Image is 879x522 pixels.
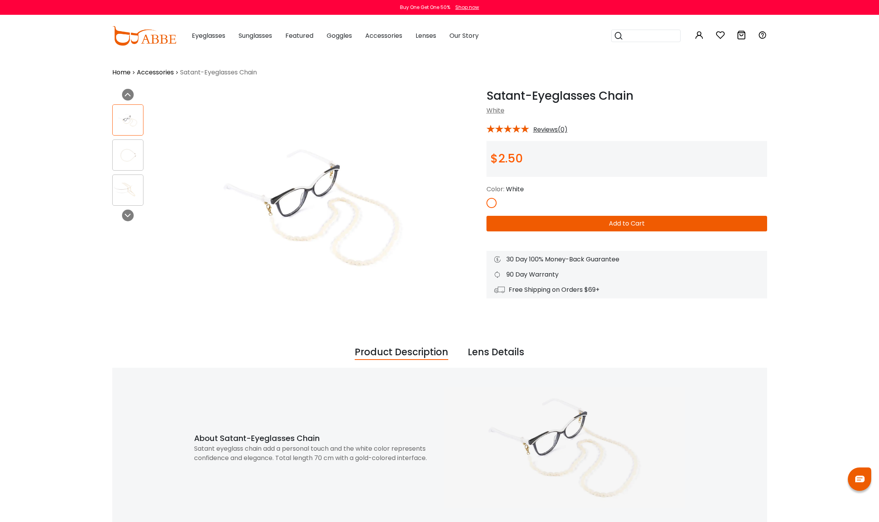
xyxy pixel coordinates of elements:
div: Free Shipping on Orders $69+ [494,285,759,295]
span: Color: [486,185,504,194]
img: Satant-Eyeglasses Chain White eyeglasses-chain , glasses-chain Frames from ABBE Glasses [113,183,143,198]
img: Satant-Eyeglasses Chain White eyeglasses-chain , glasses-chain Frames from ABBE Glasses [113,148,143,163]
span: Featured [285,31,313,40]
img: chat [855,476,865,482]
img: Satant-Eyeglasses Chain Description Image [444,387,685,508]
div: Shop now [455,4,479,11]
a: White [486,106,504,115]
div: Satant eyeglass chain add a personal touch and the white color represents confidence and elegance... [194,444,436,463]
div: About Satant-Eyeglasses Chain [194,432,436,444]
div: 30 Day 100% Money-Back Guarantee [494,255,759,264]
a: Accessories [137,68,174,77]
img: abbeglasses.com [112,26,176,46]
span: Reviews(0) [533,126,568,133]
span: Our Story [449,31,479,40]
span: Accessories [365,31,402,40]
span: Eyeglasses [192,31,225,40]
a: Home [112,68,131,77]
span: Goggles [327,31,352,40]
span: Lenses [416,31,436,40]
div: Product Description [355,345,448,360]
a: Shop now [451,4,479,11]
img: Satant-Eyeglasses Chain White eyeglasses-chain , glasses-chain Frames from ABBE Glasses [171,89,455,326]
span: White [506,185,524,194]
span: Satant-Eyeglasses Chain [180,68,257,77]
span: $2.50 [490,150,523,167]
button: Add to Cart [486,216,767,231]
div: Buy One Get One 50% [400,4,450,11]
span: Sunglasses [239,31,272,40]
img: Satant-Eyeglasses Chain White eyeglasses-chain , glasses-chain Frames from ABBE Glasses [113,113,143,128]
div: 90 Day Warranty [494,270,759,279]
div: Lens Details [468,345,524,360]
h1: Satant-Eyeglasses Chain [486,89,767,103]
